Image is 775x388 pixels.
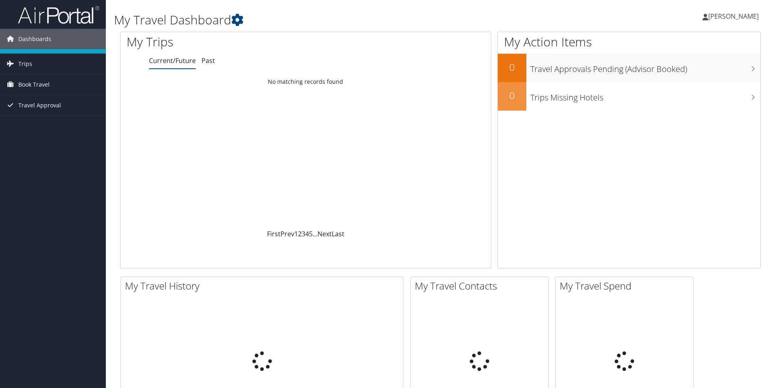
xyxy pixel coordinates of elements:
[120,74,491,89] td: No matching records found
[313,229,317,238] span: …
[530,59,760,75] h3: Travel Approvals Pending (Advisor Booked)
[498,33,760,50] h1: My Action Items
[302,229,305,238] a: 3
[530,88,760,103] h3: Trips Missing Hotels
[18,95,61,116] span: Travel Approval
[498,60,526,74] h2: 0
[18,5,99,24] img: airportal-logo.png
[498,54,760,82] a: 0Travel Approvals Pending (Advisor Booked)
[703,4,767,28] a: [PERSON_NAME]
[309,229,313,238] a: 5
[114,11,549,28] h1: My Travel Dashboard
[560,279,693,293] h2: My Travel Spend
[415,279,548,293] h2: My Travel Contacts
[18,74,50,95] span: Book Travel
[498,89,526,102] h2: 0
[280,229,294,238] a: Prev
[201,56,215,65] a: Past
[149,56,196,65] a: Current/Future
[294,229,298,238] a: 1
[298,229,302,238] a: 2
[127,33,331,50] h1: My Trips
[18,29,51,49] span: Dashboards
[18,54,32,74] span: Trips
[317,229,332,238] a: Next
[125,279,403,293] h2: My Travel History
[332,229,344,238] a: Last
[267,229,280,238] a: First
[498,82,760,111] a: 0Trips Missing Hotels
[305,229,309,238] a: 4
[708,12,759,21] span: [PERSON_NAME]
